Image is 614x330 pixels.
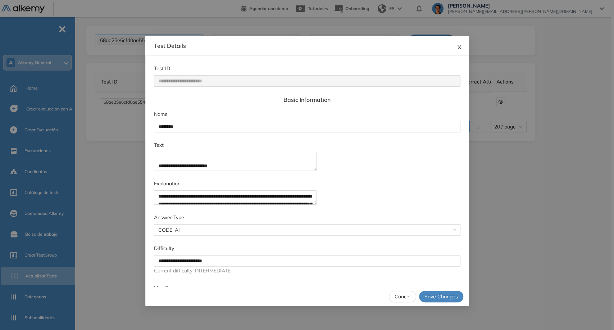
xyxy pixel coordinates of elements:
label: Name [154,110,168,118]
button: Save Changes [419,291,463,302]
label: Answer Type [154,213,184,221]
span: close [456,44,462,50]
span: Save Changes [424,293,458,300]
textarea: Explanation [154,190,317,205]
div: Current difficulty: INTERMEDIATE [154,267,460,275]
input: Name [154,121,460,132]
label: Max Score [154,284,178,292]
button: Cancel [389,291,416,302]
span: Cancel [395,293,410,300]
input: Difficulty [154,255,460,267]
label: Explanation [154,180,181,187]
span: CODE_AI [158,225,456,235]
button: Close [450,36,469,55]
span: Basic Information [278,95,336,104]
div: Test Details [154,42,460,50]
label: Text [154,141,164,149]
label: Test ID [154,64,170,72]
textarea: Text [154,152,317,171]
label: Difficulty [154,244,174,252]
